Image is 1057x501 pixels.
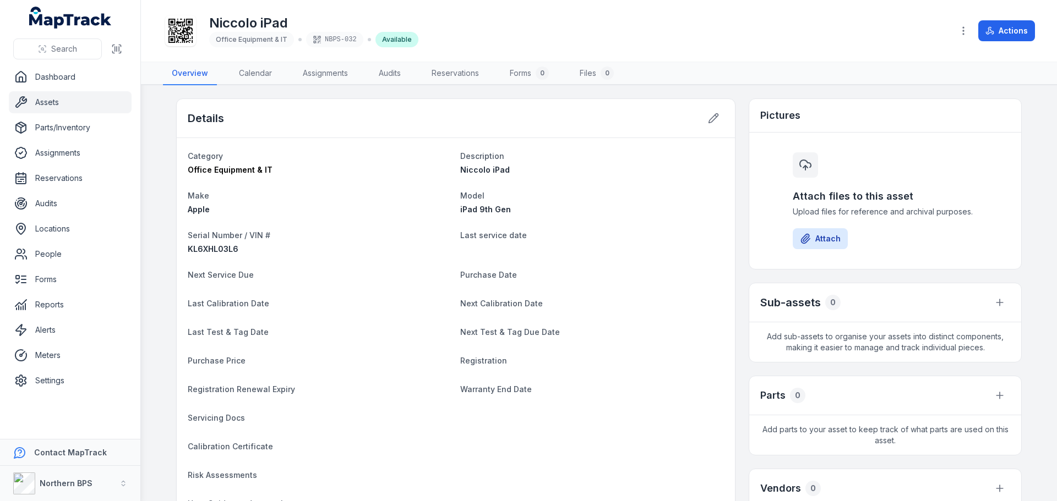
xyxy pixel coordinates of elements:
[460,299,543,308] span: Next Calibration Date
[13,38,102,59] button: Search
[793,189,978,204] h3: Attach files to this asset
[188,327,269,337] span: Last Test & Tag Date
[460,165,510,174] span: Niccolo iPad
[9,218,132,240] a: Locations
[9,91,132,113] a: Assets
[34,448,107,457] strong: Contact MapTrack
[460,151,504,161] span: Description
[536,67,549,80] div: 0
[460,384,532,394] span: Warranty End Date
[460,356,507,365] span: Registration
[460,270,517,279] span: Purchase Date
[370,62,410,85] a: Audits
[793,228,848,249] button: Attach
[9,268,132,290] a: Forms
[9,243,132,265] a: People
[501,62,558,85] a: Forms0
[749,322,1021,362] span: Add sub-assets to organise your assets into distinct components, making it easier to manage and t...
[460,191,484,200] span: Model
[601,67,614,80] div: 0
[188,470,257,480] span: Risk Assessments
[29,7,112,29] a: MapTrack
[9,142,132,164] a: Assignments
[978,20,1035,41] button: Actions
[9,294,132,316] a: Reports
[306,32,363,47] div: NBPS-032
[188,111,224,126] h2: Details
[9,117,132,139] a: Parts/Inventory
[294,62,357,85] a: Assignments
[790,388,805,403] div: 0
[375,32,418,47] div: Available
[9,66,132,88] a: Dashboard
[230,62,281,85] a: Calendar
[793,206,978,217] span: Upload files for reference and archival purposes.
[760,295,821,310] h2: Sub-assets
[216,35,287,43] span: Office Equipment & IT
[188,230,270,240] span: Serial Number / VIN #
[9,167,132,189] a: Reservations
[760,388,786,403] h3: Parts
[40,478,92,488] strong: Northern BPS
[460,205,511,214] span: iPad 9th Gen
[760,481,801,496] h3: Vendors
[9,370,132,392] a: Settings
[188,191,209,200] span: Make
[9,192,132,214] a: Audits
[188,165,273,174] span: Office Equipment & IT
[571,62,623,85] a: Files0
[188,205,210,214] span: Apple
[9,319,132,341] a: Alerts
[209,14,418,32] h1: Niccolo iPad
[188,299,269,308] span: Last Calibration Date
[188,442,273,451] span: Calibration Certificate
[460,327,560,337] span: Next Test & Tag Due Date
[460,230,527,240] span: Last service date
[825,295,841,310] div: 0
[423,62,488,85] a: Reservations
[188,270,254,279] span: Next Service Due
[51,43,77,54] span: Search
[188,384,295,394] span: Registration Renewal Expiry
[760,108,800,123] h3: Pictures
[749,415,1021,455] span: Add parts to your asset to keep track of what parts are used on this asset.
[188,413,245,422] span: Servicing Docs
[805,481,821,496] div: 0
[9,344,132,366] a: Meters
[188,356,246,365] span: Purchase Price
[188,151,223,161] span: Category
[188,244,238,254] span: KL6XHL03L6
[163,62,217,85] a: Overview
